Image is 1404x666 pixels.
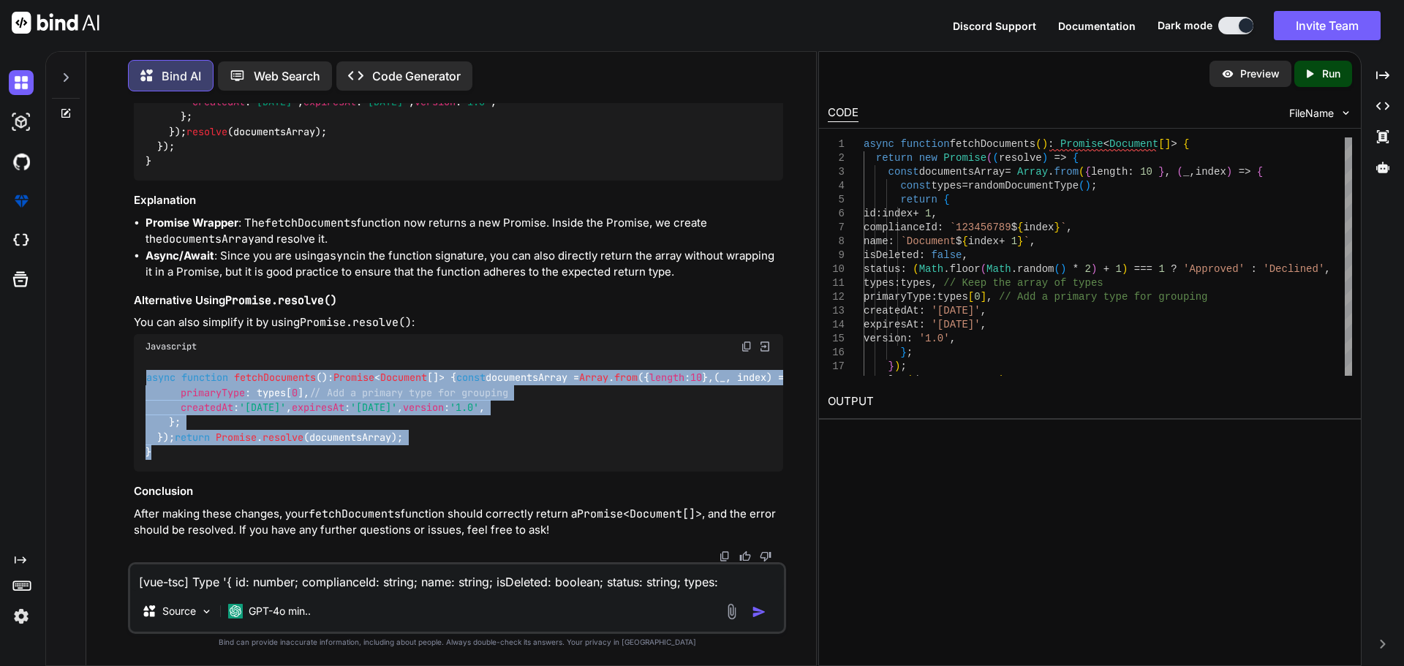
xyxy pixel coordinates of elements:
[967,291,973,303] span: [
[918,249,924,261] span: :
[1128,166,1133,178] span: :
[760,550,771,562] img: dislike
[888,166,918,178] span: const
[913,208,918,219] span: +
[900,360,906,372] span: ;
[403,401,444,414] span: version
[1221,67,1234,80] img: preview
[181,386,245,399] span: primaryType
[828,346,845,360] div: 16
[1011,263,1016,275] span: .
[828,165,845,179] div: 3
[9,604,34,629] img: settings
[864,235,888,247] span: name
[888,360,894,372] span: }
[900,347,906,358] span: }
[937,291,967,303] span: types
[1263,263,1324,275] span: 'Declined'
[1017,166,1048,178] span: Array
[1171,138,1177,150] span: >
[1017,263,1054,275] span: random
[146,249,214,262] strong: Async/Await
[292,401,344,414] span: expiresAt
[1109,138,1158,150] span: Document
[900,263,906,275] span: :
[943,277,1103,289] span: // Keep the array of types
[723,603,740,620] img: attachment
[999,152,1042,164] span: resolve
[864,374,907,386] span: resolve
[1158,18,1212,33] span: Dark mode
[894,360,900,372] span: )
[1084,180,1090,192] span: )
[968,235,999,247] span: index
[9,149,34,174] img: githubDark
[9,189,34,213] img: premium
[918,319,924,330] span: :
[828,221,845,235] div: 7
[758,340,771,353] img: Open in Browser
[1158,166,1164,178] span: }
[1084,263,1090,275] span: 2
[1060,222,1066,233] span: `
[931,277,937,289] span: ,
[228,604,243,618] img: GPT-4o mini
[828,262,845,276] div: 10
[225,293,337,308] code: Promise.resolve()
[1060,138,1103,150] span: Promise
[864,305,919,317] span: createdAt
[828,332,845,346] div: 15
[980,319,986,330] span: ,
[900,277,931,289] span: types
[864,277,894,289] span: types
[1023,222,1054,233] span: index
[146,216,238,230] strong: Promise Wrapper
[9,110,34,135] img: darkAi-studio
[146,341,197,352] span: Javascript
[828,276,845,290] div: 11
[1274,11,1381,40] button: Invite Team
[913,374,999,386] span: documentsArray
[1103,138,1109,150] span: <
[1115,263,1121,275] span: 1
[333,371,374,385] span: Promise
[992,152,998,164] span: (
[162,67,201,85] p: Bind AI
[720,371,766,385] span: _, index
[1158,138,1164,150] span: [
[962,180,967,192] span: =
[953,18,1036,34] button: Discord Support
[1054,263,1060,275] span: (
[900,180,931,192] span: const
[752,605,766,619] img: icon
[828,360,845,374] div: 17
[828,290,845,304] div: 12
[864,333,907,344] span: version
[956,235,962,247] span: $
[931,291,937,303] span: :
[1058,18,1136,34] button: Documentation
[1048,138,1054,150] span: :
[980,263,986,275] span: (
[931,208,937,219] span: ,
[714,371,790,385] span: ( ) =>
[1324,263,1330,275] span: ,
[943,152,986,164] span: Promise
[263,431,303,444] span: resolve
[1250,263,1256,275] span: :
[918,263,943,275] span: Math
[918,333,949,344] span: '1.0'
[649,371,684,385] span: length
[200,605,213,618] img: Pick Models
[719,550,731,562] img: copy
[1017,235,1023,247] span: }
[12,12,99,34] img: Bind AI
[300,315,412,330] code: Promise.resolve()
[175,431,210,444] span: return
[962,249,967,261] span: ,
[875,152,912,164] span: return
[579,371,608,385] span: Array
[309,386,508,399] span: // Add a primary type for grouping
[741,341,752,352] img: copy
[819,385,1361,419] h2: OUTPUT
